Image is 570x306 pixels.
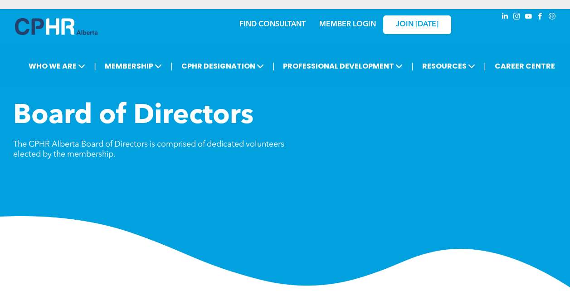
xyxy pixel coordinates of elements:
[171,57,173,75] li: |
[500,11,510,24] a: linkedin
[179,58,267,74] span: CPHR DESIGNATION
[94,57,96,75] li: |
[492,58,558,74] a: CAREER CENTRE
[273,57,275,75] li: |
[484,57,486,75] li: |
[13,140,284,158] span: The CPHR Alberta Board of Directors is comprised of dedicated volunteers elected by the membership.
[239,21,306,28] a: FIND CONSULTANT
[512,11,522,24] a: instagram
[319,21,376,28] a: MEMBER LOGIN
[411,57,414,75] li: |
[383,15,451,34] a: JOIN [DATE]
[524,11,534,24] a: youtube
[15,18,97,35] img: A blue and white logo for cp alberta
[396,20,438,29] span: JOIN [DATE]
[26,58,88,74] span: WHO WE ARE
[102,58,165,74] span: MEMBERSHIP
[13,103,253,130] span: Board of Directors
[280,58,405,74] span: PROFESSIONAL DEVELOPMENT
[419,58,478,74] span: RESOURCES
[547,11,557,24] a: Social network
[536,11,546,24] a: facebook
